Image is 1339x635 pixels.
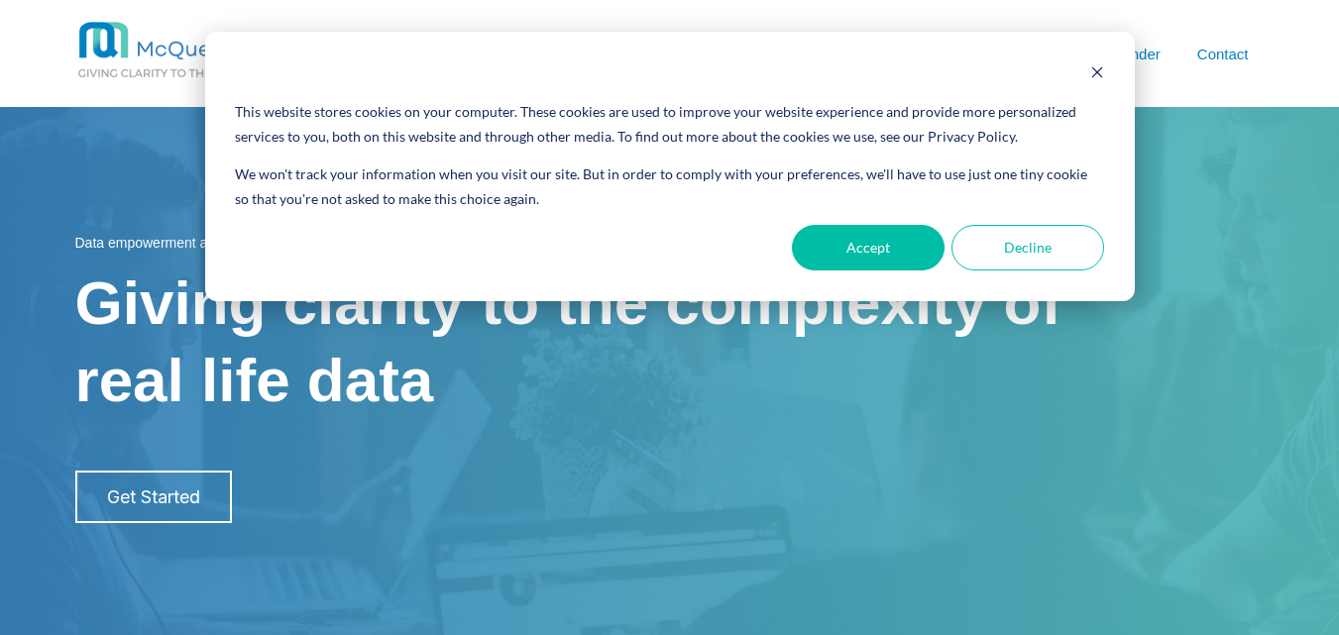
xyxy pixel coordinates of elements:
span: real life data [75,346,434,414]
span: Giving clarity to the complexity of [75,268,1062,337]
div: This website stores cookies on your computer. These cookies are used to improve your website expe... [235,100,1103,149]
a: Contact [1197,44,1249,64]
button: Accept [792,225,945,270]
img: MCQ BG 1 [75,20,422,82]
div: Cookie banner [205,32,1135,301]
span: Data empowerment at its finest. [75,235,271,251]
button: Decline [951,225,1104,270]
a: Meet the Founder [1043,44,1160,64]
a: Get Started [75,471,232,523]
button: Dismiss cookie banner [1090,62,1104,87]
p: We won't track your information when you visit our site. But in order to comply with your prefere... [235,162,1103,211]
